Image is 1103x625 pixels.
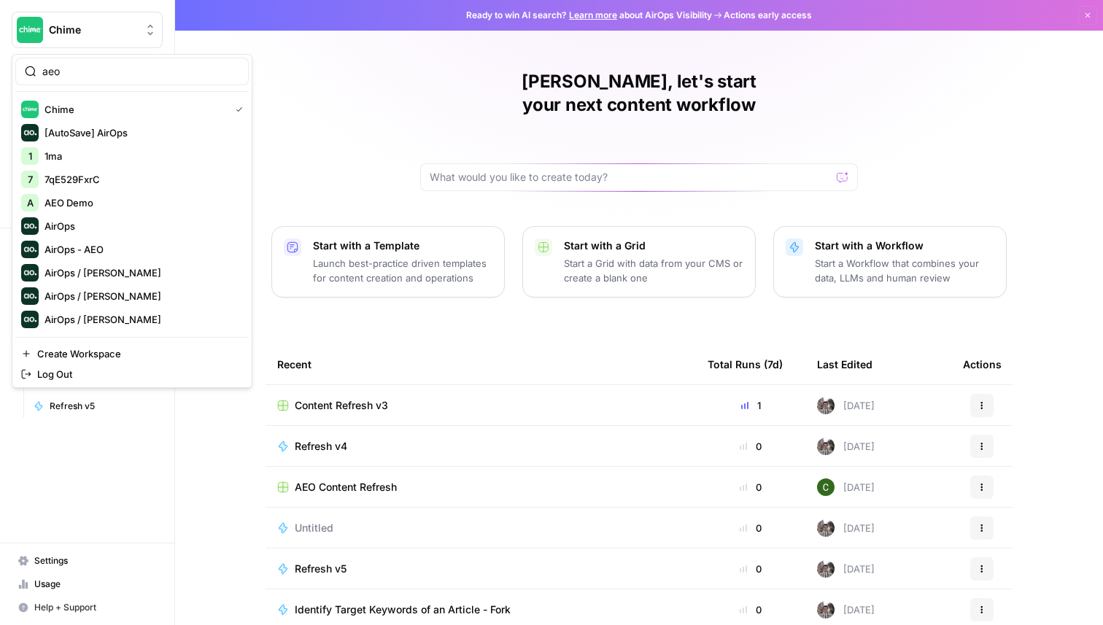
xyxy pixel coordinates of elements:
[27,395,163,418] a: Refresh v5
[49,23,137,37] span: Chime
[817,397,835,414] img: a2mlt6f1nb2jhzcjxsuraj5rj4vi
[277,480,684,494] a: AEO Content Refresh
[817,601,875,618] div: [DATE]
[21,287,39,305] img: AirOps / Daniel Prazeres Logo
[12,572,163,596] a: Usage
[21,241,39,258] img: AirOps - AEO Logo
[277,398,684,413] a: Content Refresh v3
[522,226,756,298] button: Start with a GridStart a Grid with data from your CMS or create a blank one
[295,562,347,576] span: Refresh v5
[817,560,875,578] div: [DATE]
[44,265,237,280] span: AirOps / [PERSON_NAME]
[313,238,492,253] p: Start with a Template
[44,102,224,117] span: Chime
[817,478,835,496] img: 14qrvic887bnlg6dzgoj39zarp80
[44,312,237,327] span: AirOps / [PERSON_NAME]
[430,170,831,185] input: What would you like to create today?
[564,256,743,285] p: Start a Grid with data from your CMS or create a blank one
[50,400,156,413] span: Refresh v5
[708,398,794,413] div: 1
[708,439,794,454] div: 0
[15,364,249,384] a: Log Out
[817,519,835,537] img: a2mlt6f1nb2jhzcjxsuraj5rj4vi
[708,602,794,617] div: 0
[28,172,33,187] span: 7
[34,578,156,591] span: Usage
[12,54,252,388] div: Workspace: Chime
[44,149,237,163] span: 1ma
[295,521,333,535] span: Untitled
[12,549,163,572] a: Settings
[277,521,684,535] a: Untitled
[271,226,505,298] button: Start with a TemplateLaunch best-practice driven templates for content creation and operations
[815,238,994,253] p: Start with a Workflow
[21,124,39,141] img: [AutoSave] AirOps Logo
[313,256,492,285] p: Launch best-practice driven templates for content creation and operations
[817,519,875,537] div: [DATE]
[708,562,794,576] div: 0
[17,17,43,43] img: Chime Logo
[21,101,39,118] img: Chime Logo
[817,438,875,455] div: [DATE]
[15,343,249,364] a: Create Workspace
[37,346,237,361] span: Create Workspace
[564,238,743,253] p: Start with a Grid
[277,562,684,576] a: Refresh v5
[12,12,163,48] button: Workspace: Chime
[817,397,875,414] div: [DATE]
[34,601,156,614] span: Help + Support
[817,344,872,384] div: Last Edited
[420,70,858,117] h1: [PERSON_NAME], let's start your next content workflow
[708,521,794,535] div: 0
[724,9,812,22] span: Actions early access
[28,149,32,163] span: 1
[21,264,39,282] img: AirOps / Caio Lucena Logo
[37,367,237,381] span: Log Out
[817,478,875,496] div: [DATE]
[277,439,684,454] a: Refresh v4
[44,289,237,303] span: AirOps / [PERSON_NAME]
[44,195,237,210] span: AEO Demo
[277,602,684,617] a: Identify Target Keywords of an Article - Fork
[708,480,794,494] div: 0
[817,560,835,578] img: a2mlt6f1nb2jhzcjxsuraj5rj4vi
[815,256,994,285] p: Start a Workflow that combines your data, LLMs and human review
[277,344,684,384] div: Recent
[817,438,835,455] img: a2mlt6f1nb2jhzcjxsuraj5rj4vi
[708,344,783,384] div: Total Runs (7d)
[12,596,163,619] button: Help + Support
[44,172,237,187] span: 7qE529FxrC
[21,217,39,235] img: AirOps Logo
[295,439,347,454] span: Refresh v4
[21,311,39,328] img: AirOps / Darley Barreto Logo
[34,554,156,567] span: Settings
[773,226,1007,298] button: Start with a WorkflowStart a Workflow that combines your data, LLMs and human review
[817,601,835,618] img: a2mlt6f1nb2jhzcjxsuraj5rj4vi
[295,602,511,617] span: Identify Target Keywords of an Article - Fork
[569,9,617,20] a: Learn more
[44,242,237,257] span: AirOps - AEO
[963,344,1002,384] div: Actions
[295,480,397,494] span: AEO Content Refresh
[42,64,239,79] input: Search Workspaces
[44,125,237,140] span: [AutoSave] AirOps
[27,195,34,210] span: A
[44,219,237,233] span: AirOps
[466,9,712,22] span: Ready to win AI search? about AirOps Visibility
[295,398,388,413] span: Content Refresh v3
